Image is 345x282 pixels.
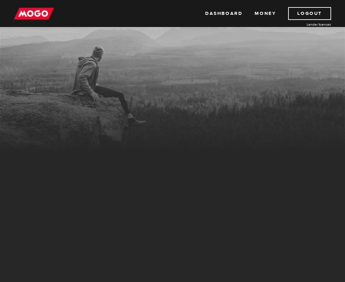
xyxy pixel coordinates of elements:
[288,7,331,20] a: Logout
[14,7,54,20] img: mogo_logo-11ee424be714fa7cbb0f0f49df9e16ec.png
[205,7,242,20] a: Dashboard
[255,7,276,20] a: Money
[102,162,130,171] a: View
[5,78,340,93] h1: MogoMoney
[15,140,215,157] h3: Previous loan agreements
[280,22,331,27] a: Lender licences
[15,226,215,240] h2: MogoMoney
